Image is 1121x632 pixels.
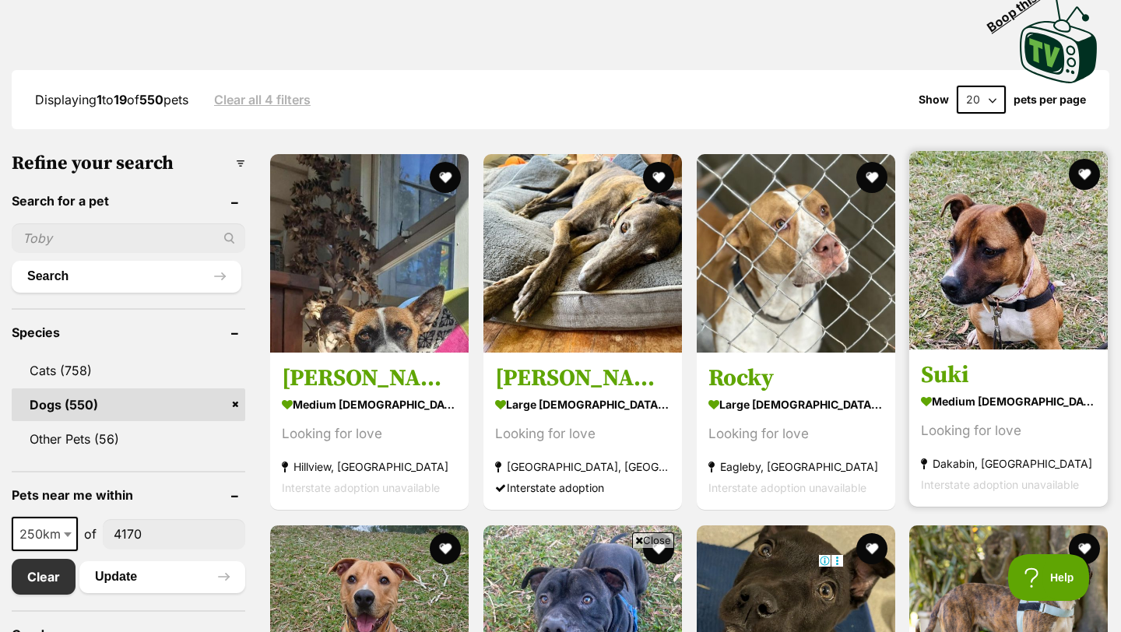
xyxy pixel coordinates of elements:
img: Geoffry - Greyhound Dog [483,154,682,353]
span: Close [632,532,674,548]
span: Interstate adoption unavailable [921,479,1079,492]
div: Looking for love [921,421,1096,442]
span: Interstate adoption unavailable [708,482,866,495]
strong: large [DEMOGRAPHIC_DATA] Dog [495,394,670,416]
strong: medium [DEMOGRAPHIC_DATA] Dog [282,394,457,416]
header: Pets near me within [12,488,245,502]
img: Sherry - Jack Russell Terrier Dog [270,154,469,353]
iframe: Help Scout Beacon - Open [1008,554,1090,601]
strong: Hillview, [GEOGRAPHIC_DATA] [282,457,457,478]
img: Rocky - American Bulldog x Bull Arab Dog [697,154,895,353]
h3: [PERSON_NAME] [495,364,670,394]
strong: Eagleby, [GEOGRAPHIC_DATA] [708,457,884,478]
iframe: Advertisement [277,554,844,624]
button: favourite [430,162,461,193]
span: Show [919,93,949,106]
span: 250km [13,523,76,545]
button: favourite [856,533,887,564]
strong: Dakabin, [GEOGRAPHIC_DATA] [921,454,1096,475]
img: https://img.kwcdn.com/product/open/2024-04-24/1713936241852-4c11d60d445546ab9ec1a9734b74ffb3-good... [119,157,234,311]
header: Search for a pet [12,194,245,208]
button: Update [79,561,245,592]
a: Clear all 4 filters [214,93,311,107]
h3: Refine your search [12,153,245,174]
input: Toby [12,223,245,253]
span: 250km [12,517,78,551]
a: [PERSON_NAME] medium [DEMOGRAPHIC_DATA] Dog Looking for love Hillview, [GEOGRAPHIC_DATA] Intersta... [270,353,469,511]
button: favourite [1069,159,1100,190]
a: [PERSON_NAME] large [DEMOGRAPHIC_DATA] Dog Looking for love [GEOGRAPHIC_DATA], [GEOGRAPHIC_DATA] ... [483,353,682,511]
span: Displaying to of pets [35,92,188,107]
header: Species [12,325,245,339]
strong: medium [DEMOGRAPHIC_DATA] Dog [921,391,1096,413]
div: Looking for love [495,424,670,445]
button: favourite [643,162,674,193]
a: Rocky large [DEMOGRAPHIC_DATA] Dog Looking for love Eagleby, [GEOGRAPHIC_DATA] Interstate adoptio... [697,353,895,511]
a: Dogs (550) [12,388,245,421]
button: Search [12,261,241,292]
h3: Rocky [708,364,884,394]
strong: 19 [114,92,127,107]
img: https://img.kwcdn.com/product/fancy/2f66ee8d-d277-474d-b4f5-97fc04156d46.jpg?imageMogr2/strip/siz... [119,314,234,468]
h3: [PERSON_NAME] [282,364,457,394]
button: favourite [1069,533,1100,564]
button: favourite [856,162,887,193]
input: postcode [103,519,245,549]
div: Interstate adoption [495,478,670,499]
strong: 1 [97,92,102,107]
button: favourite [430,533,461,564]
div: Looking for love [708,424,884,445]
strong: [GEOGRAPHIC_DATA], [GEOGRAPHIC_DATA] [495,457,670,478]
span: of [84,525,97,543]
strong: 550 [139,92,163,107]
a: Cats (758) [12,354,245,387]
div: Looking for love [282,424,457,445]
label: pets per page [1014,93,1086,106]
img: Suki - Kelpie x English Staffordshire Bull Terrier Dog [909,151,1108,349]
a: Clear [12,559,76,595]
span: Interstate adoption unavailable [282,482,440,495]
a: Other Pets (56) [12,423,245,455]
h3: Suki [921,361,1096,391]
strong: large [DEMOGRAPHIC_DATA] Dog [708,394,884,416]
a: Suki medium [DEMOGRAPHIC_DATA] Dog Looking for love Dakabin, [GEOGRAPHIC_DATA] Interstate adoptio... [909,349,1108,507]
